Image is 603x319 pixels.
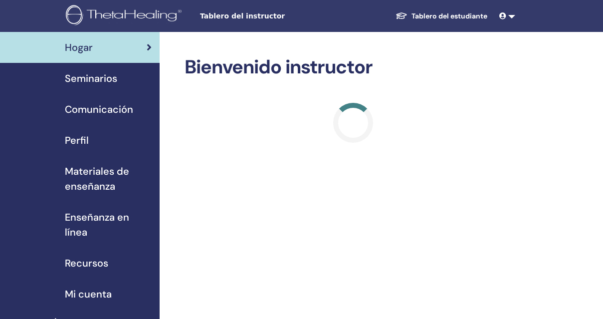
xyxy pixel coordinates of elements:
[185,56,522,79] h2: Bienvenido instructor
[65,256,108,271] span: Recursos
[65,71,117,86] span: Seminarios
[65,287,112,302] span: Mi cuenta
[388,7,495,25] a: Tablero del estudiante
[396,11,407,20] img: graduation-cap-white.svg
[200,11,350,21] span: Tablero del instructor
[65,40,93,55] span: Hogar
[65,210,152,240] span: Enseñanza en línea
[65,164,152,194] span: Materiales de enseñanza
[65,133,89,148] span: Perfil
[65,102,133,117] span: Comunicación
[66,5,185,27] img: logo.png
